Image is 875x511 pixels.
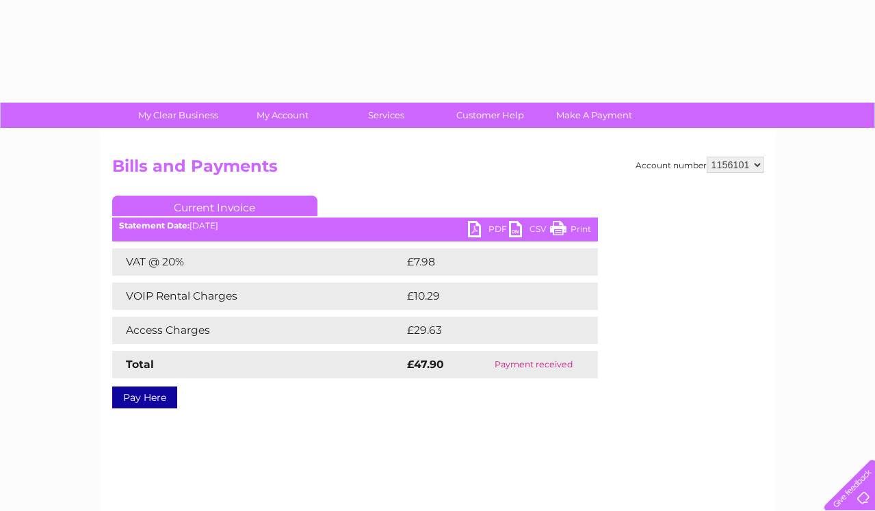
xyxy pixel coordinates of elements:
[469,351,597,378] td: Payment received
[126,358,154,371] strong: Total
[407,358,444,371] strong: £47.90
[112,283,404,310] td: VOIP Rental Charges
[636,157,763,173] div: Account number
[550,221,591,241] a: Print
[538,103,651,128] a: Make A Payment
[330,103,443,128] a: Services
[122,103,235,128] a: My Clear Business
[119,220,190,231] b: Statement Date:
[404,317,571,344] td: £29.63
[404,248,566,276] td: £7.98
[509,221,550,241] a: CSV
[226,103,339,128] a: My Account
[112,317,404,344] td: Access Charges
[112,248,404,276] td: VAT @ 20%
[112,196,317,216] a: Current Invoice
[468,221,509,241] a: PDF
[434,103,547,128] a: Customer Help
[112,386,177,408] a: Pay Here
[112,157,763,183] h2: Bills and Payments
[112,221,598,231] div: [DATE]
[404,283,569,310] td: £10.29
